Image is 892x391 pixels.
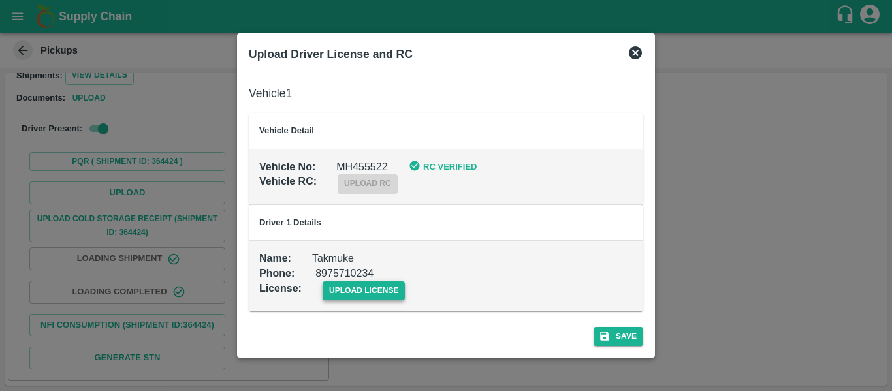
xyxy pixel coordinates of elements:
[259,283,302,294] b: License :
[249,84,643,102] h6: Vehicle 1
[295,245,374,281] div: 8975710234
[259,217,321,227] b: Driver 1 Details
[594,327,643,346] button: Save
[259,176,317,187] b: Vehicle RC :
[323,281,406,300] span: upload license
[423,162,477,172] b: RC Verified
[259,125,314,135] b: Vehicle Detail
[291,230,354,266] div: Takmuke
[315,139,387,175] div: MH455522
[249,48,413,61] b: Upload Driver License and RC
